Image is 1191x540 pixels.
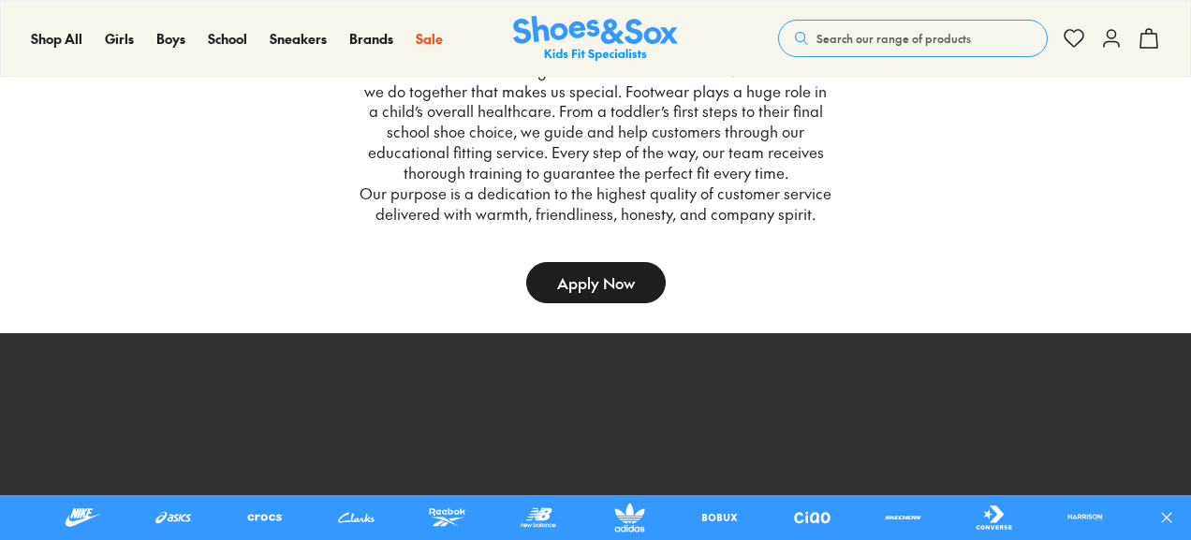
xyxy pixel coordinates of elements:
span: Search our range of products [816,30,971,47]
span: Girls [105,29,134,48]
img: SNS_Logo_Responsive.svg [513,16,678,62]
a: Brands [349,29,393,49]
p: We are Australia's leading children’s footwear retailer. And it’s what we do together that makes ... [360,61,831,225]
a: Sale [416,29,443,49]
span: Sale [416,29,443,48]
span: Sneakers [270,29,327,48]
span: School [208,29,247,48]
a: Apply Now [526,262,666,303]
span: Boys [156,29,185,48]
a: Shop All [31,29,82,49]
span: Shop All [31,29,82,48]
span: Brands [349,29,393,48]
a: Girls [105,29,134,49]
a: Shoes & Sox [513,16,678,62]
a: School [208,29,247,49]
a: Boys [156,29,185,49]
a: Sneakers [270,29,327,49]
button: Search our range of products [778,20,1048,57]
